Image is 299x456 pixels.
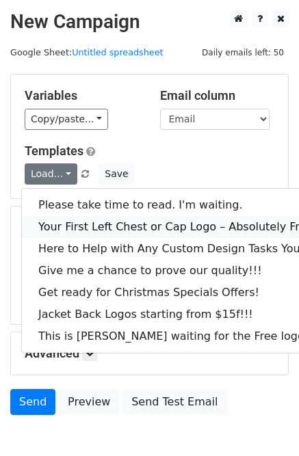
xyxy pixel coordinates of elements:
[122,389,226,415] a: Send Test Email
[25,109,108,130] a: Copy/paste...
[25,144,83,158] a: Templates
[25,346,274,361] h5: Advanced
[160,88,275,103] h5: Email column
[10,47,164,57] small: Google Sheet:
[197,47,289,57] a: Daily emails left: 50
[10,10,289,33] h2: New Campaign
[72,47,163,57] a: Untitled spreadsheet
[99,163,134,185] button: Save
[25,88,140,103] h5: Variables
[231,390,299,456] iframe: Chat Widget
[197,45,289,60] span: Daily emails left: 50
[59,389,119,415] a: Preview
[25,163,77,185] a: Load...
[10,389,55,415] a: Send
